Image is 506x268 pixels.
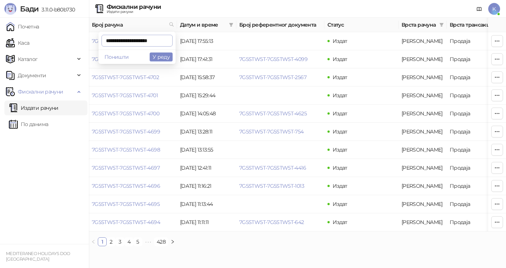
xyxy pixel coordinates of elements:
a: 7G5STW5T-7G5STW5T-4697 [92,164,160,171]
span: Издат [333,128,347,135]
span: Издат [333,164,347,171]
a: 7G5STW5T-7G5STW5T-4704 [92,38,159,44]
a: 7G5STW5T-7G5STW5T-4696 [92,183,160,189]
td: [DATE] 13:28:11 [177,123,236,141]
span: Издат [333,38,347,44]
span: Бади [20,4,39,13]
td: [DATE] 17:55:13 [177,32,236,50]
span: Издат [333,183,347,189]
td: [DATE] 17:41:31 [177,50,236,68]
td: [DATE] 13:13:55 [177,141,236,159]
span: Број рачуна [92,21,166,29]
small: MEDITERANEO HOLIDAYS DOO [GEOGRAPHIC_DATA] [6,251,70,262]
a: 7G5STW5T-7G5STW5T-4698 [92,146,160,153]
a: 7G5STW5T-7G5STW5T-754 [239,128,304,135]
a: Почетна [6,19,39,34]
td: 7G5STW5T-7G5STW5T-4694 [89,213,177,231]
td: Аванс [399,195,447,213]
td: Аванс [399,123,447,141]
a: 1 [98,238,106,246]
a: 428 [154,238,168,246]
a: 7G5STW5T-7G5STW5T-2567 [239,74,306,81]
span: Фискални рачуни [18,84,63,99]
li: Претходна страна [89,237,98,246]
td: Аванс [399,141,447,159]
span: Врста трансакције [450,21,499,29]
td: [DATE] 15:58:37 [177,68,236,86]
a: 2 [107,238,115,246]
td: 7G5STW5T-7G5STW5T-4695 [89,195,177,213]
td: [DATE] 15:29:44 [177,86,236,105]
li: Следећа страна [168,237,177,246]
div: Фискални рачуни [107,4,161,10]
a: Каса [6,35,29,50]
span: ••• [142,237,154,246]
span: filter [438,19,445,30]
a: 7G5STW5T-7G5STW5T-642 [239,219,304,225]
th: Врста рачуна [399,18,447,32]
td: Аванс [399,86,447,105]
span: Врста рачуна [402,21,436,29]
a: 7G5STW5T-7G5STW5T-4625 [239,110,307,117]
span: 3.11.0-b80b730 [39,6,75,13]
td: [DATE] 11:16:21 [177,177,236,195]
span: Издат [333,146,347,153]
a: 7G5STW5T-7G5STW5T-4416 [239,164,306,171]
button: right [168,237,177,246]
span: filter [229,23,233,27]
li: 4 [124,237,133,246]
td: Аванс [399,68,447,86]
td: 7G5STW5T-7G5STW5T-4697 [89,159,177,177]
td: Аванс [399,213,447,231]
li: Следећих 5 Страна [142,237,154,246]
span: Издат [333,92,347,99]
td: Аванс [399,159,447,177]
td: [DATE] 14:05:48 [177,105,236,123]
th: Број референтног документа [236,18,324,32]
span: K [488,3,500,15]
th: Број рачуна [89,18,177,32]
span: Издат [333,219,347,225]
td: Аванс [399,105,447,123]
a: 7G5STW5T-7G5STW5T-4695 [92,201,160,207]
span: Издат [333,201,347,207]
a: 5 [134,238,142,246]
a: 4 [125,238,133,246]
span: Каталог [18,52,38,67]
td: Аванс [399,177,447,195]
a: 7G5STW5T-7G5STW5T-1013 [239,183,304,189]
td: [DATE] 11:11:11 [177,213,236,231]
th: Статус [324,18,399,32]
a: 7G5STW5T-7G5STW5T-4699 [92,128,160,135]
li: 5 [133,237,142,246]
td: 7G5STW5T-7G5STW5T-4696 [89,177,177,195]
span: right [170,240,175,244]
td: 7G5STW5T-7G5STW5T-4700 [89,105,177,123]
a: Издати рачуни [9,101,59,115]
button: Поништи [101,52,132,61]
td: 7G5STW5T-7G5STW5T-4698 [89,141,177,159]
a: 7G5STW5T-7G5STW5T-4694 [92,219,160,225]
a: 7G5STW5T-7G5STW5T-4700 [92,110,159,117]
td: Аванс [399,32,447,50]
td: 7G5STW5T-7G5STW5T-4701 [89,86,177,105]
span: Документи [18,68,46,83]
a: 7G5STW5T-7G5STW5T-4701 [92,92,158,99]
span: left [91,240,96,244]
a: По данима [9,117,48,132]
a: Документација [473,3,485,15]
td: 7G5STW5T-7G5STW5T-4699 [89,123,177,141]
button: У реду [150,52,173,61]
li: 1 [98,237,107,246]
span: filter [439,23,444,27]
div: Издати рачуни [107,10,161,14]
img: Logo [4,3,16,15]
span: filter [227,19,235,30]
a: 3 [116,238,124,246]
button: left [89,237,98,246]
a: 7G5STW5T-7G5STW5T-4099 [239,56,307,62]
a: 7G5STW5T-7G5STW5T-4703 [92,56,159,62]
span: Издат [333,110,347,117]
